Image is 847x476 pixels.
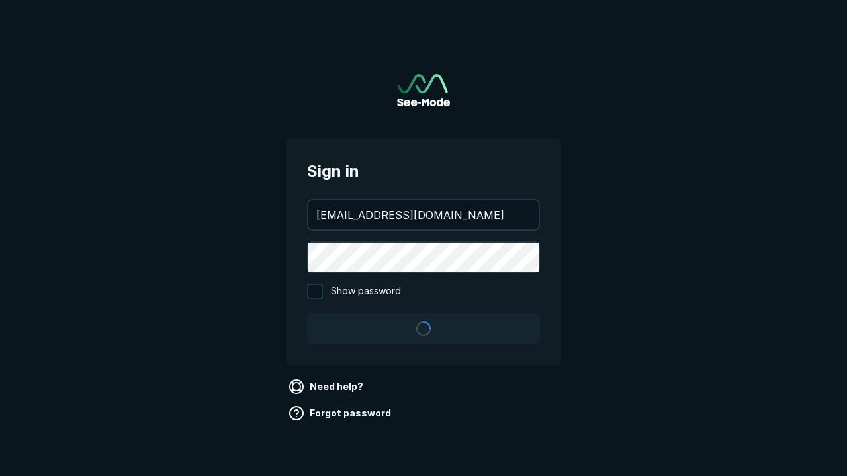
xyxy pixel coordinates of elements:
img: See-Mode Logo [397,74,450,106]
a: Forgot password [286,403,396,424]
span: Sign in [307,159,540,183]
a: Need help? [286,376,369,397]
a: Go to sign in [397,74,450,106]
span: Show password [331,284,401,299]
input: your@email.com [308,200,539,229]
